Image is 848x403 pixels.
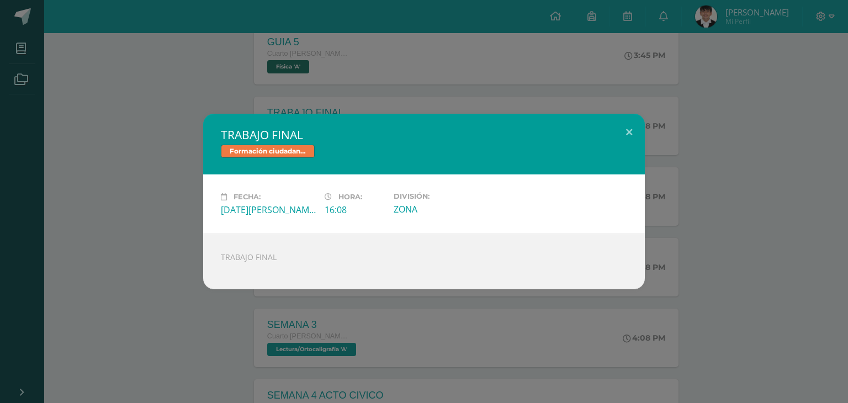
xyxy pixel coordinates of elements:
h2: TRABAJO FINAL [221,127,627,142]
button: Close (Esc) [613,114,645,151]
div: [DATE][PERSON_NAME] [221,204,316,216]
div: 16:08 [325,204,385,216]
span: Hora: [338,193,362,201]
div: TRABAJO FINAL [203,234,645,289]
span: Fecha: [234,193,261,201]
label: División: [394,192,489,200]
div: ZONA [394,203,489,215]
span: Formación ciudadana Maestro Guía [221,145,315,158]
